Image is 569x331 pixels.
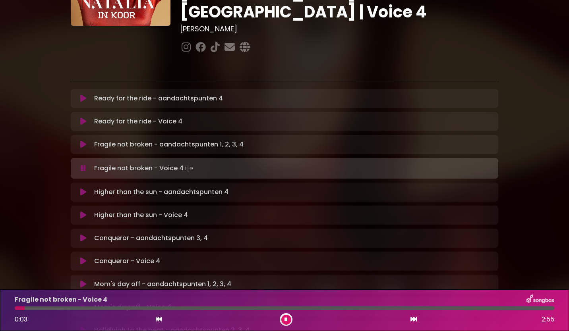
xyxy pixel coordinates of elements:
[94,94,223,103] p: Ready for the ride - aandachtspunten 4
[94,279,231,289] p: Mom's day off - aandachtspunten 1, 2, 3, 4
[94,140,244,149] p: Fragile not broken - aandachtspunten 1, 2, 3, 4
[94,210,188,220] p: Higher than the sun - Voice 4
[184,163,195,174] img: waveform4.gif
[94,163,195,174] p: Fragile not broken - Voice 4
[94,233,208,243] p: Conqueror - aandachtspunten 3, 4
[15,295,107,304] p: Fragile not broken - Voice 4
[94,117,182,126] p: Ready for the ride - Voice 4
[180,25,498,33] h3: [PERSON_NAME]
[15,315,27,324] span: 0:03
[94,187,228,197] p: Higher than the sun - aandachtspunten 4
[542,315,554,324] span: 2:55
[526,294,554,305] img: songbox-logo-white.png
[94,256,160,266] p: Conqueror - Voice 4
